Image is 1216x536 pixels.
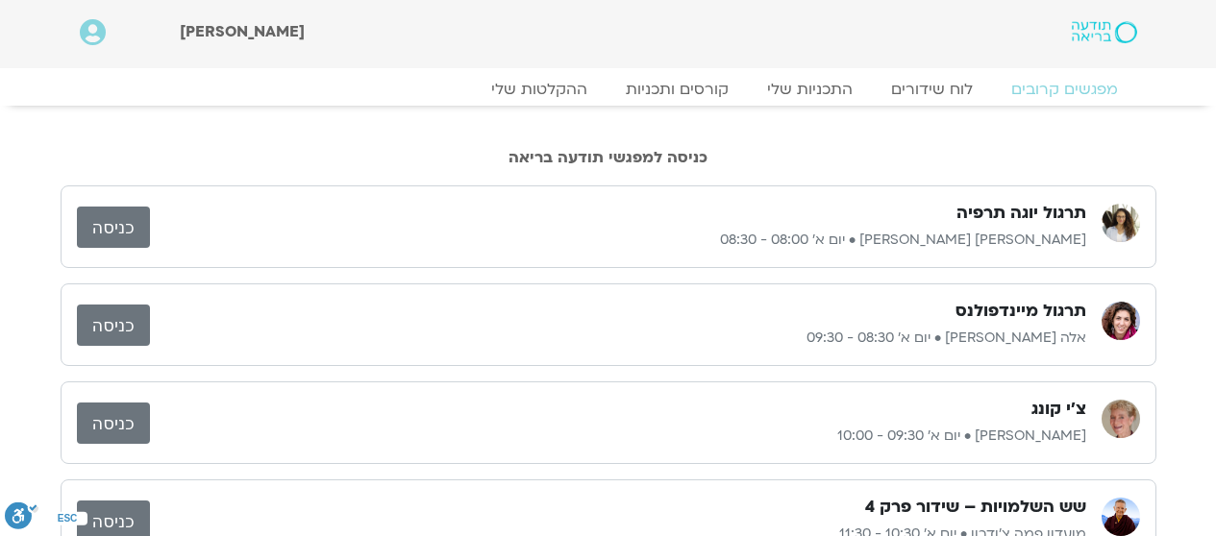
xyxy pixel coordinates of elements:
p: [PERSON_NAME] • יום א׳ 09:30 - 10:00 [150,425,1086,448]
a: לוח שידורים [872,80,992,99]
h3: תרגול יוגה תרפיה [956,202,1086,225]
a: מפגשים קרובים [992,80,1137,99]
a: כניסה [77,305,150,346]
a: כניסה [77,402,150,444]
span: [PERSON_NAME] [180,21,305,42]
a: ההקלטות שלי [472,80,607,99]
a: כניסה [77,207,150,248]
nav: Menu [80,80,1137,99]
a: קורסים ותכניות [607,80,748,99]
h3: תרגול מיינדפולנס [955,300,1086,323]
img: סיגל כהן [1102,204,1140,242]
h3: שש השלמויות – שידור פרק 4 [865,496,1086,519]
img: חני שלם [1102,400,1140,438]
p: [PERSON_NAME] [PERSON_NAME] • יום א׳ 08:00 - 08:30 [150,229,1086,252]
h2: כניסה למפגשי תודעה בריאה [61,149,1156,166]
a: התכניות שלי [748,80,872,99]
img: מועדון פמה צ'ודרון [1102,498,1140,536]
p: אלה [PERSON_NAME] • יום א׳ 08:30 - 09:30 [150,327,1086,350]
h3: צ'י קונג [1031,398,1086,421]
img: אלה טולנאי [1102,302,1140,340]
